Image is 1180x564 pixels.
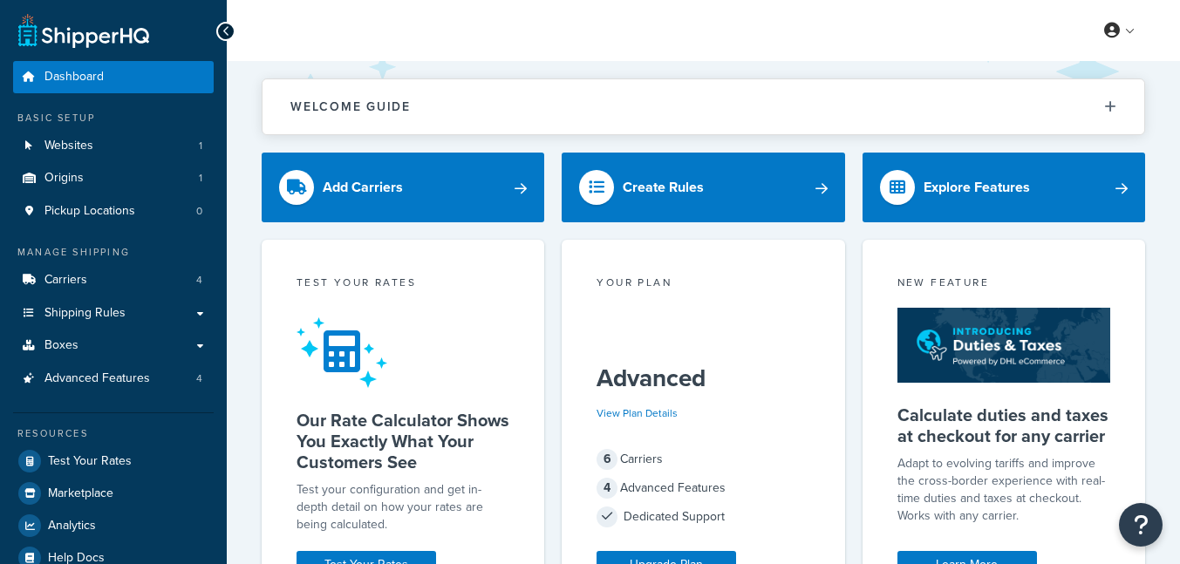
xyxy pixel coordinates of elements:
div: Test your configuration and get in-depth detail on how your rates are being calculated. [297,481,509,533]
h5: Calculate duties and taxes at checkout for any carrier [897,404,1110,446]
div: Your Plan [597,275,809,295]
div: Advanced Features [597,476,809,500]
div: New Feature [897,275,1110,295]
span: Boxes [44,338,78,353]
h5: Advanced [597,364,809,392]
span: 4 [597,478,617,499]
span: 0 [196,204,202,219]
span: Shipping Rules [44,306,126,321]
a: Carriers4 [13,264,214,296]
a: Advanced Features4 [13,363,214,395]
span: Carriers [44,273,87,288]
a: Pickup Locations0 [13,195,214,228]
a: Analytics [13,510,214,541]
span: 4 [196,371,202,386]
span: Dashboard [44,70,104,85]
a: Origins1 [13,162,214,194]
span: Pickup Locations [44,204,135,219]
span: 6 [597,449,617,470]
a: Dashboard [13,61,214,93]
p: Adapt to evolving tariffs and improve the cross-border experience with real-time duties and taxes... [897,455,1110,525]
div: Manage Shipping [13,245,214,260]
a: Test Your Rates [13,445,214,477]
button: Welcome Guide [263,79,1144,134]
div: Resources [13,426,214,441]
button: Open Resource Center [1119,503,1163,547]
span: Marketplace [48,486,113,501]
div: Carriers [597,447,809,472]
li: Pickup Locations [13,195,214,228]
h2: Welcome Guide [290,100,411,113]
a: Shipping Rules [13,297,214,330]
span: 4 [196,273,202,288]
div: Test your rates [297,275,509,295]
li: Carriers [13,264,214,296]
span: Test Your Rates [48,454,132,469]
span: 1 [199,139,202,153]
div: Basic Setup [13,111,214,126]
li: Websites [13,130,214,162]
div: Explore Features [924,175,1030,200]
a: Boxes [13,330,214,362]
li: Advanced Features [13,363,214,395]
div: Create Rules [623,175,704,200]
span: Analytics [48,519,96,533]
span: Websites [44,139,93,153]
a: Websites1 [13,130,214,162]
div: Dedicated Support [597,505,809,529]
h5: Our Rate Calculator Shows You Exactly What Your Customers See [297,410,509,472]
li: Origins [13,162,214,194]
span: 1 [199,171,202,186]
a: Add Carriers [262,153,544,222]
div: Add Carriers [323,175,403,200]
a: Create Rules [562,153,844,222]
a: Explore Features [863,153,1145,222]
a: Marketplace [13,478,214,509]
a: View Plan Details [597,405,678,421]
span: Origins [44,171,84,186]
span: Advanced Features [44,371,150,386]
